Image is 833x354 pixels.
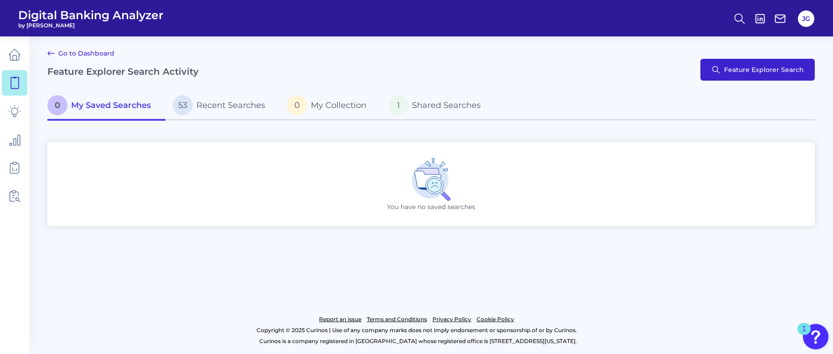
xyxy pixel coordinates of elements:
a: Cookie Policy [477,314,514,325]
span: My Saved Searches [71,100,151,110]
a: Terms and Conditions [367,314,427,325]
a: 0My Saved Searches [47,92,165,121]
button: Open Resource Center, 1 new notification [803,324,828,349]
a: 53Recent Searches [165,92,280,121]
span: 0 [287,95,307,115]
span: Feature Explorer Search [724,66,804,73]
span: Digital Banking Analyzer [18,8,164,22]
span: My Collection [311,100,366,110]
span: by [PERSON_NAME] [18,22,164,29]
a: 0My Collection [280,92,381,121]
span: Shared Searches [412,100,481,110]
h2: Feature Explorer Search Activity [47,66,199,77]
span: Recent Searches [196,100,265,110]
div: You have no saved searches [47,142,815,226]
a: Go to Dashboard [47,48,114,59]
div: 1 [802,329,806,341]
span: 53 [173,95,193,115]
span: 0 [47,95,67,115]
span: 1 [388,95,408,115]
button: JG [798,10,814,27]
a: Privacy Policy [432,314,471,325]
a: Report an issue [319,314,361,325]
p: Curinos is a company registered in [GEOGRAPHIC_DATA] whose registered office is [STREET_ADDRESS][... [47,336,788,347]
a: 1Shared Searches [381,92,495,121]
p: Copyright © 2025 Curinos | Use of any company marks does not imply endorsement or sponsorship of ... [45,325,788,336]
button: Feature Explorer Search [700,59,815,81]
